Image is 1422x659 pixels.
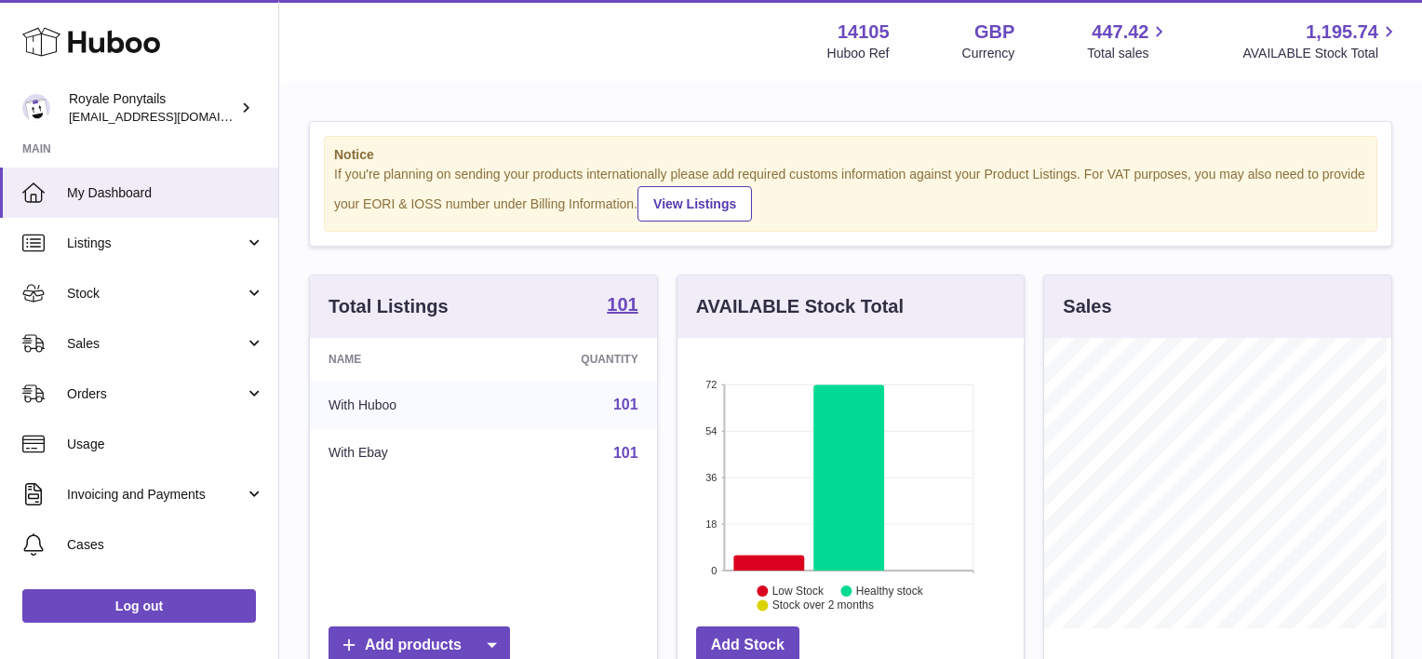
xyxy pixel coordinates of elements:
img: qphill92@gmail.com [22,94,50,122]
div: If you're planning on sending your products internationally please add required customs informati... [334,166,1367,222]
span: Orders [67,385,245,403]
text: 0 [711,565,717,576]
span: [EMAIL_ADDRESS][DOMAIN_NAME] [69,109,274,124]
a: 447.42 Total sales [1087,20,1170,62]
td: With Ebay [310,429,493,477]
strong: Notice [334,146,1367,164]
a: Log out [22,589,256,623]
text: 72 [705,379,717,390]
span: Listings [67,235,245,252]
a: 101 [613,397,638,412]
strong: GBP [974,20,1014,45]
text: 54 [705,425,717,437]
span: Usage [67,436,264,453]
span: 447.42 [1092,20,1148,45]
strong: 14105 [838,20,890,45]
span: 1,195.74 [1306,20,1378,45]
a: 101 [607,295,637,317]
text: 18 [705,518,717,530]
span: Invoicing and Payments [67,486,245,504]
span: Cases [67,536,264,554]
a: View Listings [637,186,752,222]
h3: AVAILABLE Stock Total [696,294,904,319]
span: AVAILABLE Stock Total [1242,45,1400,62]
span: My Dashboard [67,184,264,202]
td: With Huboo [310,381,493,429]
div: Currency [962,45,1015,62]
a: 101 [613,445,638,461]
a: 1,195.74 AVAILABLE Stock Total [1242,20,1400,62]
span: Total sales [1087,45,1170,62]
text: Healthy stock [856,585,924,598]
strong: 101 [607,295,637,314]
h3: Sales [1063,294,1111,319]
span: Stock [67,285,245,303]
div: Huboo Ref [827,45,890,62]
text: Low Stock [772,585,825,598]
th: Quantity [493,338,657,381]
th: Name [310,338,493,381]
text: Stock over 2 months [772,599,874,612]
div: Royale Ponytails [69,90,236,126]
text: 36 [705,472,717,483]
span: Sales [67,335,245,353]
h3: Total Listings [329,294,449,319]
